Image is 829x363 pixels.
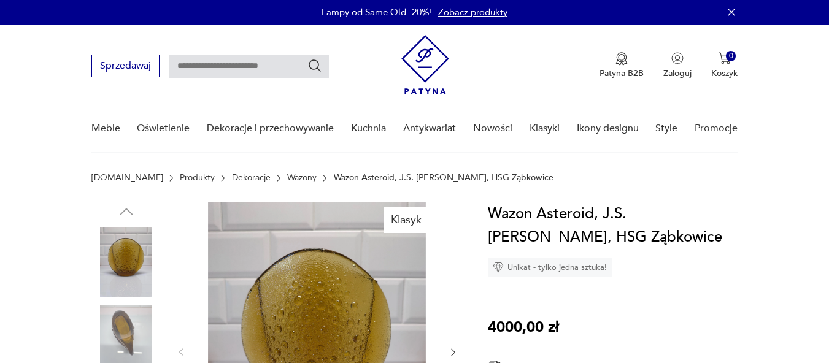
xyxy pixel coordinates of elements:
a: Oświetlenie [137,105,190,152]
div: 0 [726,51,736,61]
a: Kuchnia [351,105,386,152]
button: 0Koszyk [711,52,738,79]
div: Klasyk [384,207,429,233]
a: Dekoracje [232,173,271,183]
h1: Wazon Asteroid, J.S. [PERSON_NAME], HSG Ząbkowice [488,202,747,249]
a: Sprzedawaj [91,63,160,71]
a: Klasyki [530,105,560,152]
a: Style [655,105,677,152]
button: Zaloguj [663,52,692,79]
a: Promocje [695,105,738,152]
p: Wazon Asteroid, J.S. [PERSON_NAME], HSG Ząbkowice [334,173,553,183]
button: Patyna B2B [600,52,644,79]
p: Zaloguj [663,67,692,79]
a: Zobacz produkty [438,6,507,18]
a: Nowości [473,105,512,152]
a: Dekoracje i przechowywanie [207,105,334,152]
img: Ikona medalu [615,52,628,66]
img: Patyna - sklep z meblami i dekoracjami vintage [401,35,449,94]
a: Meble [91,105,120,152]
a: [DOMAIN_NAME] [91,173,163,183]
p: Koszyk [711,67,738,79]
button: Szukaj [307,58,322,73]
a: Produkty [180,173,215,183]
div: Unikat - tylko jedna sztuka! [488,258,612,277]
a: Ikona medaluPatyna B2B [600,52,644,79]
button: Sprzedawaj [91,55,160,77]
img: Ikona diamentu [493,262,504,273]
a: Antykwariat [403,105,456,152]
a: Wazony [287,173,317,183]
a: Ikony designu [577,105,639,152]
p: Lampy od Same Old -20%! [322,6,432,18]
img: Ikona koszyka [719,52,731,64]
img: Ikonka użytkownika [671,52,684,64]
img: Zdjęcie produktu Wazon Asteroid, J.S. Drost, HSG Ząbkowice [91,227,161,297]
p: 4000,00 zł [488,316,559,339]
p: Patyna B2B [600,67,644,79]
